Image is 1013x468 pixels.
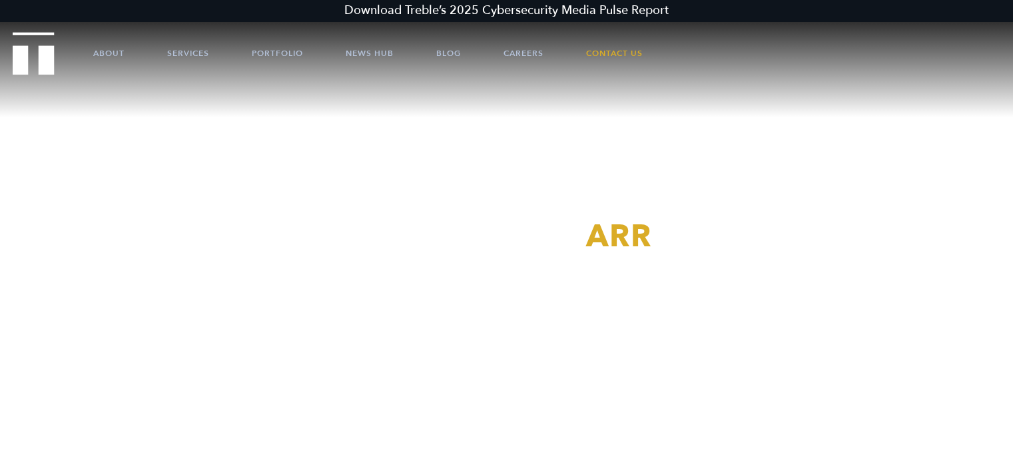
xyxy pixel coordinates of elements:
[13,32,55,75] img: Treble logo
[93,33,125,73] a: About
[436,33,461,73] a: Blog
[586,33,643,73] a: Contact Us
[346,33,394,73] a: News Hub
[586,216,652,258] span: ARR
[252,33,303,73] a: Portfolio
[167,33,209,73] a: Services
[504,33,543,73] a: Careers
